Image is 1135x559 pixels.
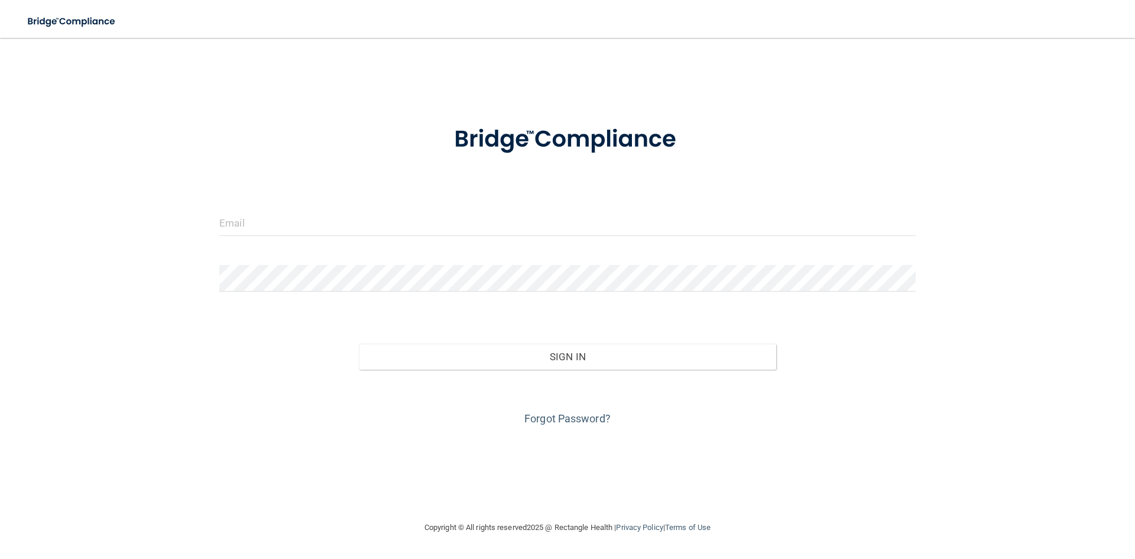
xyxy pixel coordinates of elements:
[665,523,711,532] a: Terms of Use
[359,344,777,370] button: Sign In
[524,412,611,425] a: Forgot Password?
[616,523,663,532] a: Privacy Policy
[18,9,127,34] img: bridge_compliance_login_screen.278c3ca4.svg
[430,109,705,170] img: bridge_compliance_login_screen.278c3ca4.svg
[219,209,916,236] input: Email
[352,509,783,547] div: Copyright © All rights reserved 2025 @ Rectangle Health | |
